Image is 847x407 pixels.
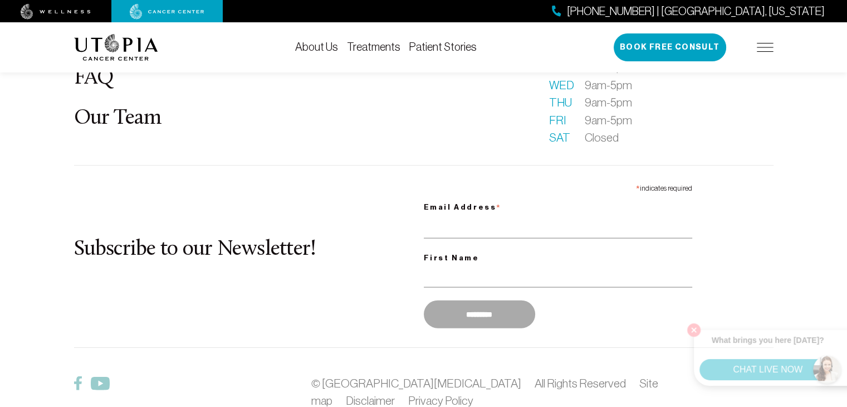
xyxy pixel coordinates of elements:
span: 9am-5pm [585,94,632,112]
span: Fri [549,112,571,129]
img: logo [74,34,158,61]
label: Email Address [424,196,692,216]
h2: Subscribe to our Newsletter! [74,238,424,261]
a: [PHONE_NUMBER] | [GEOGRAPHIC_DATA], [US_STATE] [552,3,825,20]
a: Privacy Policy [408,394,473,407]
a: © [GEOGRAPHIC_DATA][MEDICAL_DATA] [311,377,521,390]
a: About Us [295,41,338,53]
img: Twitter [91,377,110,390]
a: Our Team [74,108,161,129]
img: icon-hamburger [757,43,773,52]
a: Disclaimer [346,394,395,407]
span: [PHONE_NUMBER] | [GEOGRAPHIC_DATA], [US_STATE] [567,3,825,20]
div: indicates required [424,179,692,195]
img: cancer center [130,4,204,20]
button: Book Free Consult [614,33,726,61]
span: Closed [585,129,619,147]
a: FAQ [74,67,114,89]
label: First Name [424,251,692,265]
img: Facebook [74,376,82,390]
span: 9am-5pm [585,112,632,129]
img: wellness [21,4,91,20]
a: Treatments [347,41,400,53]
span: All Rights Reserved [535,377,626,390]
span: Wed [549,76,571,94]
a: Patient Stories [409,41,477,53]
span: Sat [549,129,571,147]
span: 9am-5pm [585,76,632,94]
span: Thu [549,94,571,112]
